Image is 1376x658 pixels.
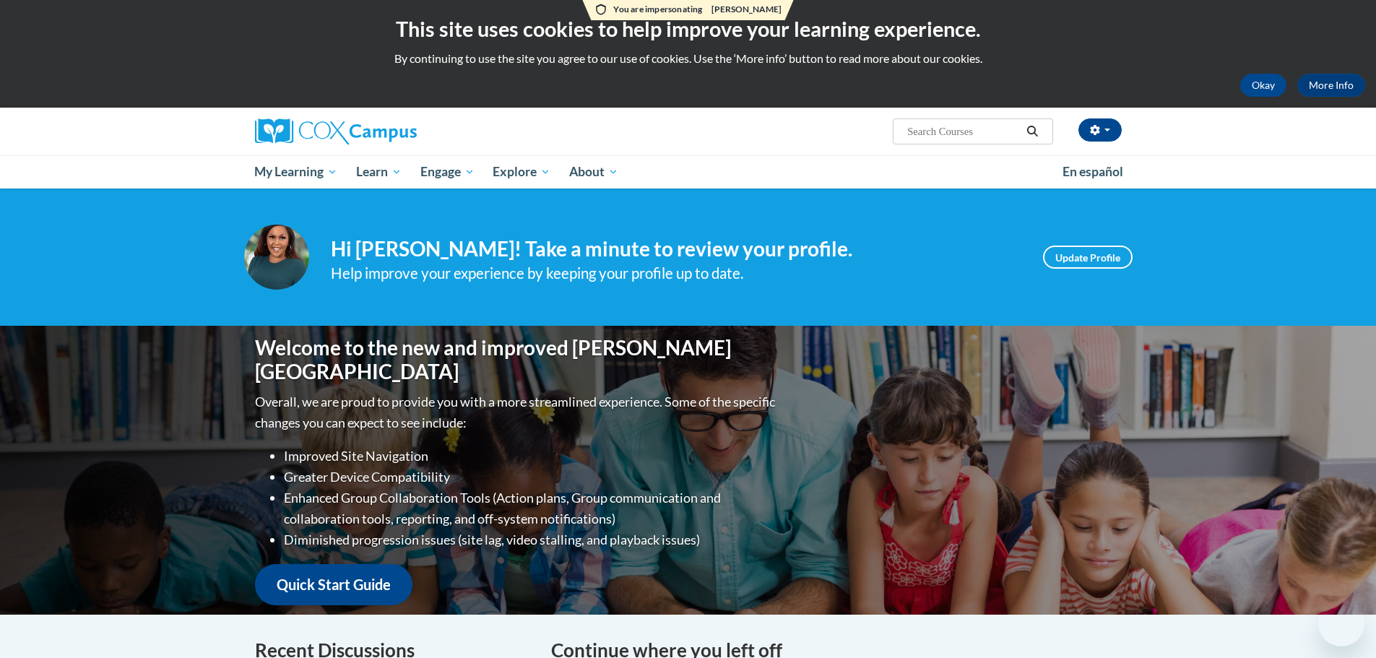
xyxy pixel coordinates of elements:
h2: This site uses cookies to help improve your learning experience. [11,14,1365,43]
span: My Learning [254,163,337,181]
span: Engage [420,163,475,181]
a: About [560,155,628,189]
a: Cox Campus [255,118,529,144]
a: Quick Start Guide [255,564,412,605]
h4: Hi [PERSON_NAME]! Take a minute to review your profile. [331,237,1021,261]
img: Profile Image [244,225,309,290]
a: Explore [483,155,560,189]
img: Cox Campus [255,118,417,144]
a: Update Profile [1043,246,1133,269]
a: Learn [347,155,411,189]
button: Account Settings [1078,118,1122,142]
span: About [569,163,618,181]
div: Help improve your experience by keeping your profile up to date. [331,261,1021,285]
a: My Learning [246,155,347,189]
span: Learn [356,163,402,181]
button: Okay [1240,74,1286,97]
a: More Info [1297,74,1365,97]
iframe: Button to launch messaging window [1318,600,1364,646]
span: Explore [493,163,550,181]
div: Main menu [233,155,1143,189]
a: En español [1053,157,1133,187]
button: Search [1021,123,1043,140]
a: Engage [411,155,484,189]
li: Enhanced Group Collaboration Tools (Action plans, Group communication and collaboration tools, re... [284,488,779,529]
li: Improved Site Navigation [284,446,779,467]
p: Overall, we are proud to provide you with a more streamlined experience. Some of the specific cha... [255,391,779,433]
h1: Welcome to the new and improved [PERSON_NAME][GEOGRAPHIC_DATA] [255,336,779,384]
span: En español [1063,164,1123,179]
p: By continuing to use the site you agree to our use of cookies. Use the ‘More info’ button to read... [11,51,1365,66]
li: Greater Device Compatibility [284,467,779,488]
li: Diminished progression issues (site lag, video stalling, and playback issues) [284,529,779,550]
input: Search Courses [906,123,1021,140]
